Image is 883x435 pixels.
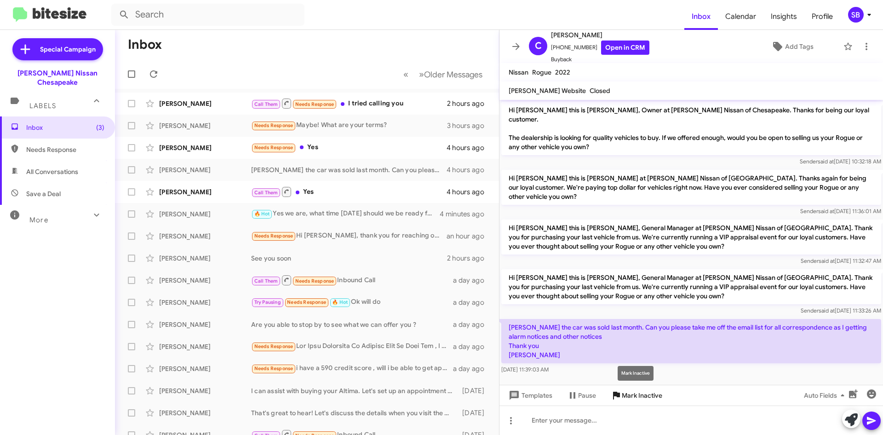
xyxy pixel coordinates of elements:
button: SB [840,7,873,23]
p: Hi [PERSON_NAME] this is [PERSON_NAME] at [PERSON_NAME] Nissan of [GEOGRAPHIC_DATA]. Thanks again... [501,170,881,205]
span: Sender [DATE] 11:36:01 AM [800,208,881,215]
div: 3 hours ago [447,121,492,130]
span: Buyback [551,55,649,64]
a: Profile [804,3,840,30]
div: I tried calling you [251,98,447,109]
button: Add Tags [745,38,839,55]
div: Mark Inactive [618,366,654,381]
span: Needs Response [254,233,293,239]
div: Ok will do [251,297,453,307]
div: 4 hours ago [447,143,492,152]
span: Inbox [26,123,104,132]
div: [PERSON_NAME] [159,232,251,241]
div: Lor Ipsu Dolorsita Co Adipisc Elit Se Doei Tem , I Utla Etd'ma Aliqua e Adminim Venia Qu Nos'ex U... [251,341,453,352]
div: an hour ago [447,232,492,241]
span: Call Them [254,278,278,284]
div: That's great to hear! Let's discuss the details when you visit the dealership. I can assist you t... [251,408,458,418]
p: Hi [PERSON_NAME] this is [PERSON_NAME], General Manager at [PERSON_NAME] Nissan of [GEOGRAPHIC_DA... [501,220,881,255]
div: 4 hours ago [447,187,492,197]
div: [DATE] [458,408,492,418]
div: [PERSON_NAME] [159,187,251,197]
span: 🔥 Hot [332,299,348,305]
button: Templates [499,387,560,404]
a: Special Campaign [12,38,103,60]
span: Older Messages [424,70,482,80]
span: Sender [DATE] 11:33:26 AM [801,307,881,314]
a: Calendar [718,3,763,30]
div: [PERSON_NAME] [159,342,251,351]
span: Labels [29,102,56,110]
div: [PERSON_NAME] [159,254,251,263]
span: Add Tags [785,38,814,55]
div: Inbound Call [251,274,453,286]
span: Pause [578,387,596,404]
div: [PERSON_NAME] [159,320,251,329]
p: Hi [PERSON_NAME] this is [PERSON_NAME], General Manager at [PERSON_NAME] Nissan of [GEOGRAPHIC_DA... [501,269,881,304]
div: Yes [251,186,447,197]
span: 2022 [555,68,570,76]
input: Search [111,4,304,26]
span: C [535,39,542,53]
div: Yes we are, what time [DATE] should we be ready for you? [251,209,440,219]
span: [DATE] 11:39:03 AM [501,366,549,373]
span: Mark Inactive [622,387,662,404]
a: Inbox [684,3,718,30]
div: [PERSON_NAME] the car was sold last month. Can you please take me off the email list for all corr... [251,165,447,174]
span: » [419,69,424,80]
div: Yes [251,142,447,153]
span: Needs Response [295,278,334,284]
span: (3) [96,123,104,132]
span: Save a Deal [26,189,61,198]
span: Templates [507,387,552,404]
div: [PERSON_NAME] [159,276,251,285]
button: Next [413,65,488,84]
span: [PHONE_NUMBER] [551,41,649,55]
span: said at [819,257,835,264]
span: Call Them [254,101,278,107]
div: I can assist with buying your Altima. Let's set up an appointment to discuss the details and eval... [251,386,458,395]
div: i have a 590 credit score , will i be able to get approved? [251,363,453,374]
span: All Conversations [26,167,78,176]
span: Sender [DATE] 11:32:47 AM [801,257,881,264]
span: Needs Response [254,343,293,349]
div: Maybe! What are your terms? [251,120,447,131]
div: [PERSON_NAME] [159,364,251,373]
span: « [403,69,408,80]
p: [PERSON_NAME] the car was sold last month. Can you please take me off the email list for all corr... [501,319,881,363]
span: Nissan [509,68,528,76]
div: 4 minutes ago [440,209,492,219]
nav: Page navigation example [398,65,488,84]
div: [DATE] [458,386,492,395]
div: a day ago [453,364,492,373]
span: Needs Response [254,122,293,128]
button: Pause [560,387,603,404]
button: Previous [398,65,414,84]
span: Auto Fields [804,387,848,404]
div: [PERSON_NAME] [159,209,251,219]
button: Auto Fields [797,387,855,404]
div: a day ago [453,298,492,307]
span: Try Pausing [254,299,281,305]
span: Rogue [532,68,551,76]
span: More [29,216,48,224]
span: Needs Response [287,299,326,305]
div: [PERSON_NAME] [159,165,251,174]
span: [PERSON_NAME] Website [509,87,586,95]
p: Hi [PERSON_NAME] this is [PERSON_NAME], Owner at [PERSON_NAME] Nissan of Chesapeake. Thanks for b... [501,102,881,155]
h1: Inbox [128,37,162,52]
div: a day ago [453,276,492,285]
div: 2 hours ago [447,254,492,263]
span: Needs Response [254,365,293,371]
span: Call Them [254,190,278,196]
span: Sender [DATE] 10:32:18 AM [800,158,881,165]
div: SB [848,7,864,23]
div: [PERSON_NAME] [159,143,251,152]
div: [PERSON_NAME] [159,386,251,395]
span: said at [819,307,835,314]
span: Insights [763,3,804,30]
div: a day ago [453,342,492,351]
div: a day ago [453,320,492,329]
button: Mark Inactive [603,387,670,404]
